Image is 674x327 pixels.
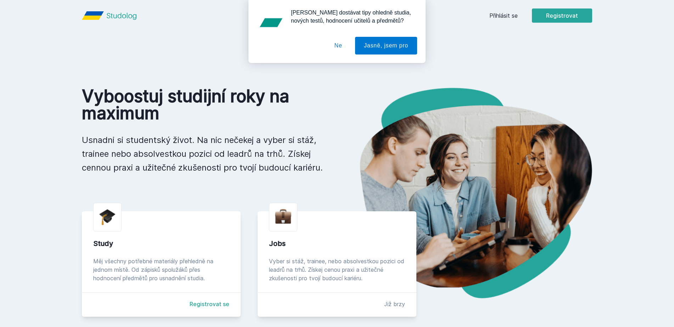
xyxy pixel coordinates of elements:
[269,239,405,248] div: Jobs
[275,207,291,225] img: briefcase.png
[285,8,417,25] div: [PERSON_NAME] dostávat tipy ohledně studia, nových testů, hodnocení učitelů a předmětů?
[326,37,351,54] button: Ne
[257,8,285,37] img: notification icon
[384,300,405,308] div: Již brzy
[190,300,229,308] a: Registrovat se
[82,133,326,174] p: Usnadni si studentský život. Na nic nečekej a vyber si stáž, trainee nebo absolvestkou pozici od ...
[93,239,229,248] div: Study
[355,37,417,54] button: Jasně, jsem pro
[99,209,116,225] img: graduation-cap.png
[337,88,592,298] img: hero.png
[269,257,405,282] div: Vyber si stáž, trainee, nebo absolvestkou pozici od leadrů na trhů. Získej cenou praxi a užitečné...
[82,88,326,122] h1: Vyboostuj studijní roky na maximum
[93,257,229,282] div: Měj všechny potřebné materiály přehledně na jednom místě. Od zápisků spolužáků přes hodnocení pře...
